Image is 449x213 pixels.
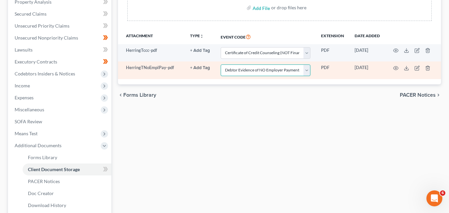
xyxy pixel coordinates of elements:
[15,95,34,100] span: Expenses
[215,29,316,44] th: Event Code
[349,61,385,79] td: [DATE]
[123,92,156,98] span: Forms Library
[23,163,111,175] a: Client Document Storage
[9,20,111,32] a: Unsecured Priority Claims
[15,59,57,64] span: Executory Contracts
[400,92,441,98] button: PACER Notices chevron_right
[9,56,111,68] a: Executory Contracts
[15,83,30,88] span: Income
[28,190,54,196] span: Doc Creator
[316,44,349,61] td: PDF
[440,190,445,196] span: 6
[15,23,69,29] span: Unsecured Priority Claims
[426,190,442,206] iframe: Intercom live chat
[118,61,185,79] td: HerringTNoEmplPay-pdf
[118,29,185,44] th: Attachment
[15,71,75,76] span: Codebtors Insiders & Notices
[15,35,78,41] span: Unsecured Nonpriority Claims
[190,66,210,70] button: + Add Tag
[349,29,385,44] th: Date added
[316,29,349,44] th: Extension
[190,47,210,53] a: + Add Tag
[15,47,33,53] span: Lawsuits
[15,143,61,148] span: Additional Documents
[15,131,38,136] span: Means Test
[28,202,66,208] span: Download History
[15,11,47,17] span: Secured Claims
[118,92,123,98] i: chevron_left
[15,107,44,112] span: Miscellaneous
[271,4,306,11] div: or drop files here
[23,187,111,199] a: Doc Creator
[23,175,111,187] a: PACER Notices
[190,49,210,53] button: + Add Tag
[9,32,111,44] a: Unsecured Nonpriority Claims
[436,92,441,98] i: chevron_right
[400,92,436,98] span: PACER Notices
[118,92,156,98] button: chevron_left Forms Library
[190,34,204,38] button: TYPEunfold_more
[200,34,204,38] i: unfold_more
[15,119,42,124] span: SOFA Review
[316,61,349,79] td: PDF
[28,166,80,172] span: Client Document Storage
[118,44,185,61] td: HerringTccc-pdf
[349,44,385,61] td: [DATE]
[23,199,111,211] a: Download History
[23,152,111,163] a: Forms Library
[9,44,111,56] a: Lawsuits
[9,116,111,128] a: SOFA Review
[9,8,111,20] a: Secured Claims
[190,64,210,71] a: + Add Tag
[28,155,57,160] span: Forms Library
[28,178,60,184] span: PACER Notices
